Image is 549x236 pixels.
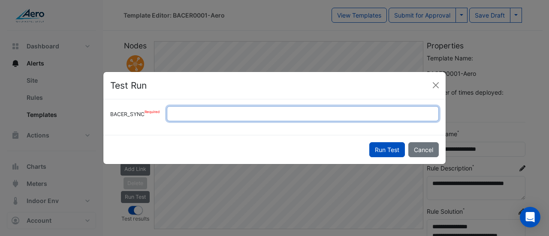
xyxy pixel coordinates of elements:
h4: Test Run [110,79,147,93]
div: Open Intercom Messenger [520,207,540,227]
small: BACER_SYNC [110,111,145,117]
button: Close [429,79,442,92]
button: Run Test [369,142,405,157]
button: Cancel [408,142,439,157]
